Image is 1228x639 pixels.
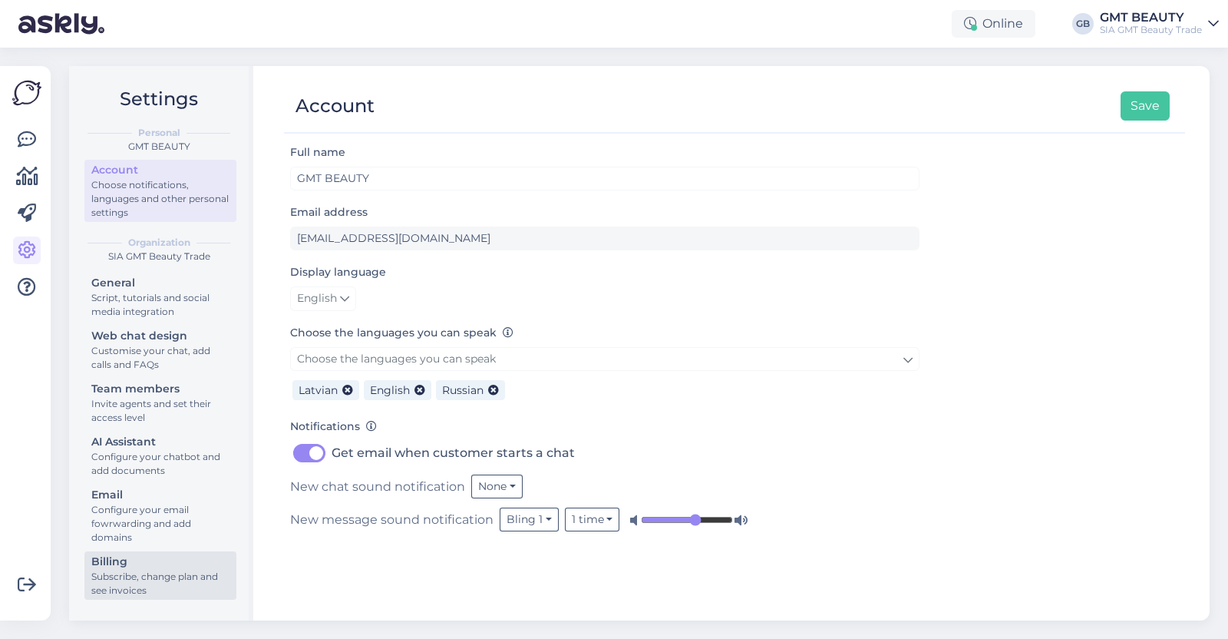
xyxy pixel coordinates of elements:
[84,379,236,427] a: Team membersInvite agents and set their access level
[332,441,575,465] label: Get email when customer starts a chat
[290,167,919,190] input: Enter name
[91,503,229,545] div: Configure your email fowrwarding and add domains
[81,84,236,114] h2: Settings
[290,475,919,498] div: New chat sound notification
[81,140,236,154] div: GMT BEAUTY
[81,250,236,263] div: SIA GMT Beauty Trade
[290,144,345,161] label: Full name
[128,236,190,250] b: Organization
[84,551,236,600] a: BillingSubscribe, change plan and see invoices
[84,485,236,547] a: EmailConfigure your email fowrwarding and add domains
[84,273,236,321] a: GeneralScript, tutorials and social media integration
[91,291,229,319] div: Script, tutorials and social media integration
[91,344,229,372] div: Customise your chat, add calls and FAQs
[91,328,229,344] div: Web chat design
[91,487,229,503] div: Email
[442,383,484,397] span: Russian
[91,450,229,478] div: Configure your chatbot and add documents
[290,508,919,531] div: New message sound notification
[290,204,368,220] label: Email address
[84,432,236,480] a: AI AssistantConfigure your chatbot and add documents
[295,91,375,121] div: Account
[91,178,229,220] div: Choose notifications, languages and other personal settings
[84,160,236,222] a: AccountChoose notifications, languages and other personal settings
[471,475,523,498] button: None
[91,381,229,397] div: Team members
[91,275,229,291] div: General
[12,78,41,108] img: Askly Logo
[1100,12,1202,24] div: GMT BEAUTY
[952,10,1035,38] div: Online
[290,264,386,280] label: Display language
[500,508,559,531] button: Bling 1
[370,383,410,397] span: English
[1100,12,1219,36] a: GMT BEAUTYSIA GMT Beauty Trade
[297,352,496,366] span: Choose the languages you can speak
[565,508,620,531] button: 1 time
[1100,24,1202,36] div: SIA GMT Beauty Trade
[297,290,337,307] span: English
[91,397,229,425] div: Invite agents and set their access level
[91,434,229,450] div: AI Assistant
[290,419,377,435] label: Notifications
[84,326,236,374] a: Web chat designCustomise your chat, add calls and FAQs
[138,126,180,140] b: Personal
[290,325,513,341] label: Choose the languages you can speak
[91,162,229,178] div: Account
[290,227,919,250] input: Enter email
[1072,13,1094,35] div: GB
[299,383,338,397] span: Latvian
[1121,91,1170,121] button: Save
[290,286,356,311] a: English
[290,347,919,371] a: Choose the languages you can speak
[91,570,229,598] div: Subscribe, change plan and see invoices
[91,554,229,570] div: Billing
